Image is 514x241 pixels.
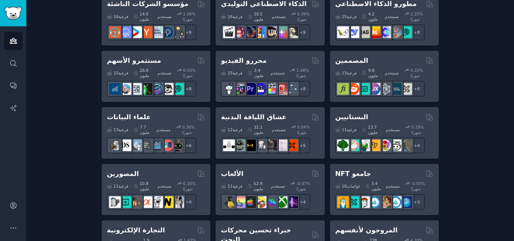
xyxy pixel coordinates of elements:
font: + [300,143,303,148]
img: الذكاء الاصطناعي مفتوح المصدر [379,26,391,38]
font: البستانيين [335,113,368,121]
img: تحفيز الصالة الرياضية [234,139,245,151]
img: مجموعات البيانات [162,139,173,151]
font: المصممين [335,57,368,64]
img: مرحلة ما بعد الإنتاج [286,83,298,95]
img: فيديو يوتيوب [276,83,287,95]
font: 16 [228,14,233,19]
img: العرض الأول [244,83,256,95]
font: 5 [303,143,306,148]
font: غواصات [347,184,360,188]
font: 0.39 [297,12,306,16]
img: الطباعة [337,83,349,95]
font: فرعية [347,127,357,132]
font: + [186,86,189,91]
font: 0.30 [183,181,192,186]
img: البستنة في المملكة المتحدة [369,139,380,151]
img: تصميم تجربة المستخدم [369,83,380,95]
font: % شهريًا [182,125,195,135]
img: البرمجيات كخدمة [120,26,131,38]
img: تصوير الشوارع [120,196,131,208]
img: تصميم واجهة المستخدم [358,83,370,95]
font: مستخدم [272,127,286,132]
font: 0.50 [183,68,192,73]
font: % شهريًا [297,181,310,191]
font: فرعية [119,184,128,188]
font: 11 [228,184,233,188]
font: 3 [417,200,420,204]
font: عشاق اللياقة البدنية [221,113,286,121]
font: فرعية [233,127,242,132]
font: + [414,86,417,91]
font: فرعية [119,71,128,75]
font: مستخدم [272,14,286,19]
font: مستخدم [386,184,400,188]
img: نيكون [162,196,173,208]
img: دريم بوث [286,26,298,38]
font: + [300,30,303,35]
font: 20.5 مليون [254,12,263,21]
font: % شهريًا [183,12,195,21]
img: جوبرو [223,83,235,95]
img: واي كومبيناتور [141,26,152,38]
img: العناصر الرقمية [400,196,412,208]
img: البستنة الحضرية [390,139,401,151]
font: 31.1 مليون [254,125,263,135]
img: أرباح الأسهم [109,83,121,95]
img: التدريب الشخصي [286,139,298,151]
font: مستخدم [385,14,399,19]
font: 0.19 [411,125,420,129]
img: التحليل الفني [172,83,184,95]
font: % شهريًا [297,68,309,78]
font: مستثمرو الأسهم [107,57,161,64]
font: مستخدم [385,71,399,75]
img: تبادل NFT [337,196,349,208]
font: + [186,30,189,35]
img: تعلم التصميم [390,83,401,95]
font: 6 [189,143,192,148]
font: 1.06 [183,12,192,16]
font: 1.48 [297,68,305,73]
font: فرعية [233,71,242,75]
font: % شهريًا [183,181,195,191]
img: التعلم الآلي [109,139,121,151]
img: ألعاب لينكس [223,196,235,208]
img: رائد أعمال يركب على طول [109,26,121,38]
img: التناظرية [109,196,121,208]
font: 0.36 [182,125,191,129]
font: 15 [342,14,347,19]
font: مستخدم [271,71,284,75]
font: + [300,200,303,204]
img: غرفة الأثقال [255,139,266,151]
font: 10.8 مليون [140,181,149,191]
font: المصورين [107,170,139,177]
font: 0.22 [411,68,419,73]
font: 12 [228,127,233,132]
img: سوق NFT [358,196,370,208]
img: جمعية مطوري الذكاء الاصطناعي [400,26,412,38]
img: لانغ تشين [337,26,349,38]
img: سوني ألفا [141,196,152,208]
font: + [414,200,417,204]
img: مجتمع تناظري [130,196,142,208]
img: علم البيانات [120,139,131,151]
img: تنمية أعمالي [172,26,184,38]
font: التجارة الإلكترونية [107,226,165,234]
font: فرعية [347,14,357,19]
font: محررو الفيديو [221,57,266,64]
font: علماء البيانات [107,113,151,121]
img: العلاج الطبيعي [276,139,287,151]
font: مستخدم [157,127,170,132]
img: اي فيديو [223,26,235,38]
img: ديب سيك [348,26,359,38]
font: 4.2 مليون [368,12,378,21]
font: 9 [189,30,192,35]
font: 15 [228,71,233,75]
img: فاينل كت برو [265,83,277,95]
font: الألعاب [221,170,243,177]
font: فرعية [119,127,128,132]
img: تجارة [141,83,152,95]
font: 15 [114,71,119,75]
img: زراعة الخضروات [337,139,349,151]
img: بث مباشر على تويتش [286,196,298,208]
